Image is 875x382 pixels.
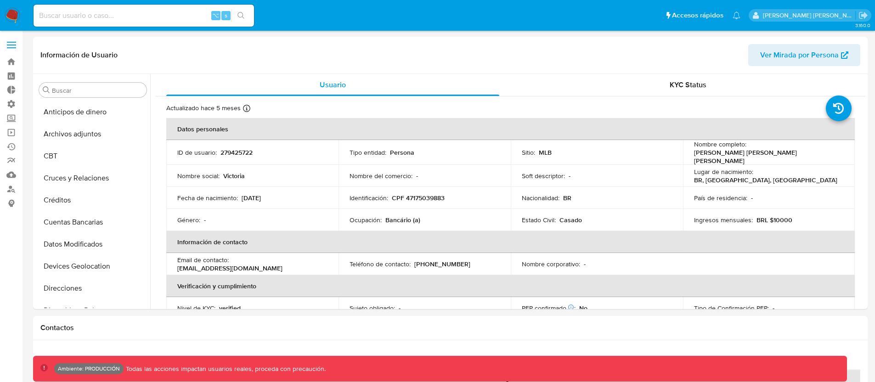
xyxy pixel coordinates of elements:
[177,194,238,202] p: Fecha de nacimiento :
[58,367,120,371] p: Ambiente: PRODUCCIÓN
[385,216,420,224] p: Bancário (a)
[428,353,464,364] span: Soluciones
[694,216,753,224] p: Ingresos mensuales :
[563,194,571,202] p: BR
[35,189,150,211] button: Créditos
[35,277,150,299] button: Direcciones
[694,148,841,165] p: [PERSON_NAME] [PERSON_NAME] [PERSON_NAME]
[522,194,559,202] p: Nacionalidad :
[694,176,837,184] p: BR, [GEOGRAPHIC_DATA], [GEOGRAPHIC_DATA]
[751,194,753,202] p: -
[231,9,250,22] button: search-icon
[219,304,241,312] p: verified
[320,79,346,90] span: Usuario
[35,211,150,233] button: Cuentas Bancarias
[35,255,150,277] button: Devices Geolocation
[756,216,792,224] p: BRL $10000
[709,353,725,364] span: Chat
[522,260,580,268] p: Nombre corporativo :
[672,11,723,20] span: Accesos rápidos
[350,194,388,202] p: Identificación :
[763,11,856,20] p: victor.david@mercadolibre.com.co
[35,123,150,145] button: Archivos adjuntos
[392,194,445,202] p: CPF 47175039883
[694,194,747,202] p: País de residencia :
[166,104,241,112] p: Actualizado hace 5 meses
[350,260,411,268] p: Teléfono de contacto :
[223,172,245,180] p: Victoria
[177,256,229,264] p: Email de contacto :
[858,11,868,20] a: Salir
[760,44,839,66] span: Ver Mirada por Persona
[166,231,855,253] th: Información de contacto
[177,148,217,157] p: ID de usuario :
[350,148,386,157] p: Tipo entidad :
[35,101,150,123] button: Anticipos de dinero
[350,216,382,224] p: Ocupación :
[177,304,215,312] p: Nivel de KYC :
[733,11,740,19] a: Notificaciones
[569,172,570,180] p: -
[35,233,150,255] button: Datos Modificados
[166,118,855,140] th: Datos personales
[34,10,254,22] input: Buscar usuario o caso...
[166,275,855,297] th: Verificación y cumplimiento
[204,216,206,224] p: -
[694,168,753,176] p: Lugar de nacimiento :
[694,304,769,312] p: Tipo de Confirmación PEP :
[414,260,470,268] p: [PHONE_NUMBER]
[177,216,200,224] p: Género :
[124,365,326,373] p: Todas las acciones impactan usuarios reales, proceda con precaución.
[225,11,227,20] span: s
[522,172,565,180] p: Soft descriptor :
[52,86,143,95] input: Buscar
[350,304,395,312] p: Sujeto obligado :
[43,86,50,94] button: Buscar
[220,148,253,157] p: 279425722
[35,145,150,167] button: CBT
[35,299,150,321] button: Dispositivos Point
[399,304,401,312] p: -
[40,51,118,60] h1: Información de Usuario
[559,216,582,224] p: Casado
[40,323,860,332] h1: Contactos
[390,148,414,157] p: Persona
[177,264,282,272] p: [EMAIL_ADDRESS][DOMAIN_NAME]
[242,194,261,202] p: [DATE]
[539,148,552,157] p: MLB
[522,148,535,157] p: Sitio :
[773,304,774,312] p: -
[748,44,860,66] button: Ver Mirada por Persona
[212,11,219,20] span: ⌥
[694,140,746,148] p: Nombre completo :
[35,167,150,189] button: Cruces y Relaciones
[670,79,706,90] span: KYC Status
[156,353,196,364] span: Historial CX
[177,172,220,180] p: Nombre social :
[522,304,576,312] p: PEP confirmado :
[416,172,418,180] p: -
[584,260,586,268] p: -
[579,304,587,312] p: No
[350,172,412,180] p: Nombre del comercio :
[522,216,556,224] p: Estado Civil :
